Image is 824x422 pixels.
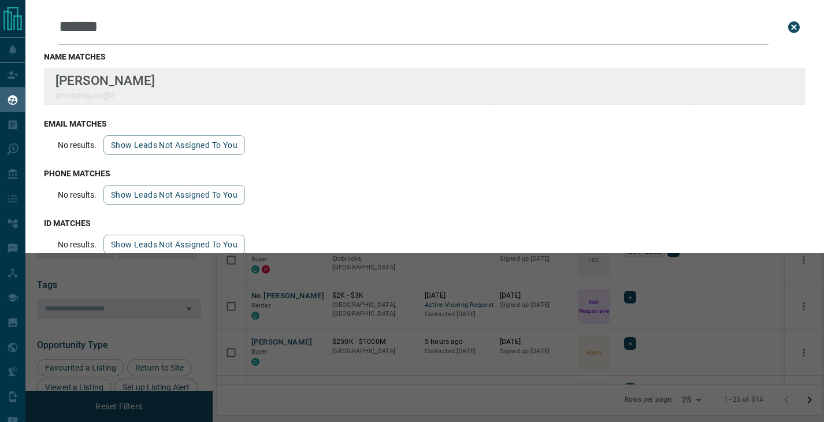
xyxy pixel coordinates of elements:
[58,190,96,199] p: No results.
[44,219,806,228] h3: id matches
[44,52,806,61] h3: name matches
[44,119,806,128] h3: email matches
[782,16,806,39] button: close search bar
[58,240,96,249] p: No results.
[58,140,96,150] p: No results.
[103,185,245,205] button: show leads not assigned to you
[55,73,155,88] p: [PERSON_NAME]
[103,135,245,155] button: show leads not assigned to you
[44,169,806,178] h3: phone matches
[103,235,245,254] button: show leads not assigned to you
[55,91,155,100] p: dm.rodriguxx@x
